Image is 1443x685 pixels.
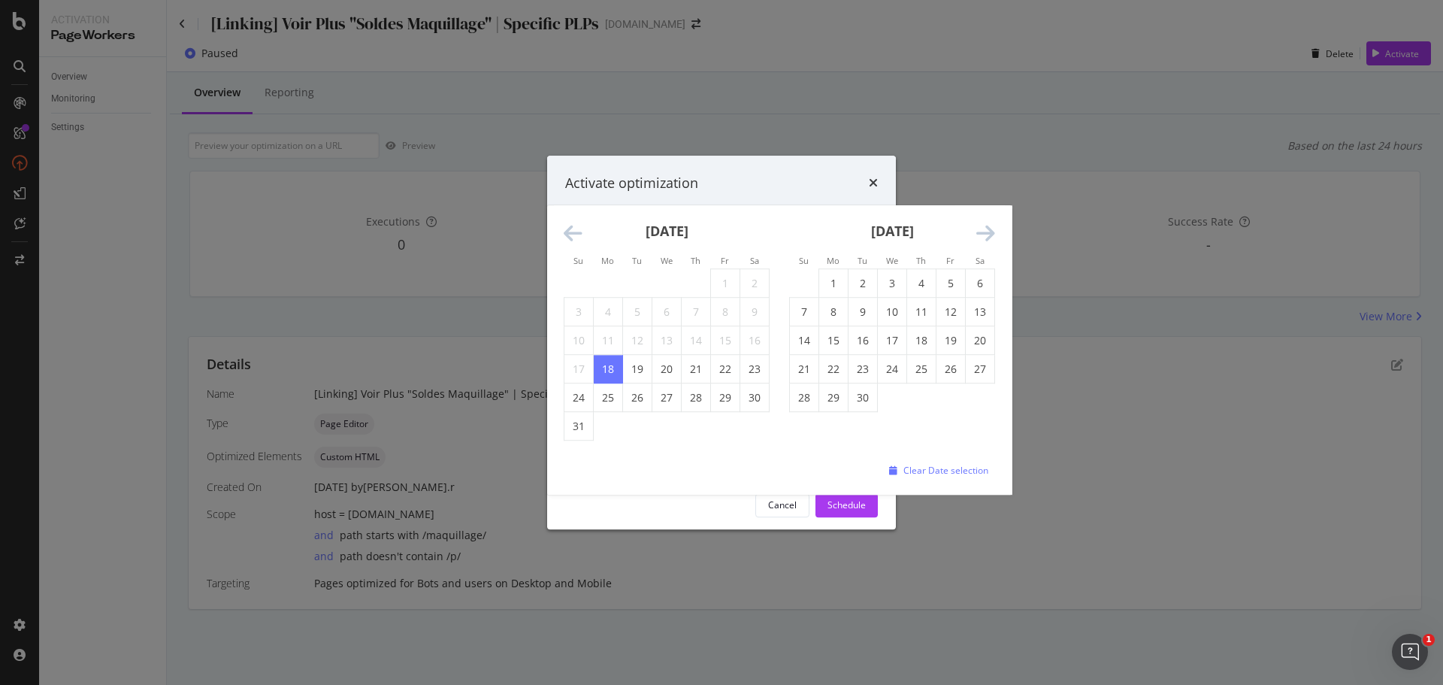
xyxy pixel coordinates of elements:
td: Tuesday, August 26, 2025 [623,383,652,412]
td: Saturday, September 6, 2025 [966,269,995,298]
td: Not available. Monday, August 11, 2025 [594,326,623,355]
small: Fr [946,255,954,266]
td: Not available. Friday, August 8, 2025 [711,298,740,326]
td: Monday, September 22, 2025 [819,355,849,383]
td: Thursday, August 21, 2025 [682,355,711,383]
div: Calendar [547,205,1012,459]
td: Tuesday, September 30, 2025 [849,383,878,412]
td: Not available. Thursday, August 14, 2025 [682,326,711,355]
td: Not available. Tuesday, August 12, 2025 [623,326,652,355]
td: Wednesday, September 10, 2025 [878,298,907,326]
td: Friday, August 29, 2025 [711,383,740,412]
td: Friday, September 12, 2025 [936,298,966,326]
small: Su [573,255,583,266]
td: Wednesday, September 17, 2025 [878,326,907,355]
td: Wednesday, August 27, 2025 [652,383,682,412]
small: Tu [632,255,642,266]
td: Not available. Wednesday, August 13, 2025 [652,326,682,355]
td: Not available. Friday, August 15, 2025 [711,326,740,355]
small: We [661,255,673,266]
div: Move backward to switch to the previous month. [564,223,582,244]
small: Mo [601,255,614,266]
div: modal [547,156,896,530]
td: Saturday, August 30, 2025 [740,383,770,412]
td: Thursday, September 25, 2025 [907,355,936,383]
td: Not available. Sunday, August 3, 2025 [564,298,594,326]
small: Sa [976,255,985,266]
button: Clear Date selection [883,459,988,483]
iframe: Intercom live chat [1392,634,1428,670]
td: Not available. Sunday, August 10, 2025 [564,326,594,355]
td: Wednesday, September 3, 2025 [878,269,907,298]
td: Friday, September 5, 2025 [936,269,966,298]
td: Sunday, August 24, 2025 [564,383,594,412]
small: Th [691,255,700,266]
td: Saturday, September 13, 2025 [966,298,995,326]
span: 1 [1423,634,1435,646]
strong: [DATE] [646,222,688,240]
div: times [869,174,878,193]
td: Friday, September 26, 2025 [936,355,966,383]
td: Saturday, September 27, 2025 [966,355,995,383]
td: Not available. Thursday, August 7, 2025 [682,298,711,326]
strong: [DATE] [871,222,914,240]
td: Thursday, September 11, 2025 [907,298,936,326]
td: Not available. Wednesday, August 6, 2025 [652,298,682,326]
td: Saturday, August 23, 2025 [740,355,770,383]
td: Wednesday, September 24, 2025 [878,355,907,383]
div: Move forward to switch to the next month. [976,223,995,244]
td: Monday, September 29, 2025 [819,383,849,412]
td: Monday, September 1, 2025 [819,269,849,298]
div: Schedule [827,499,866,512]
td: Not available. Saturday, August 2, 2025 [740,269,770,298]
td: Monday, September 8, 2025 [819,298,849,326]
td: Not available. Saturday, August 9, 2025 [740,298,770,326]
td: Thursday, September 18, 2025 [907,326,936,355]
td: Tuesday, September 9, 2025 [849,298,878,326]
td: Tuesday, September 23, 2025 [849,355,878,383]
div: Cancel [768,499,797,512]
td: Friday, August 22, 2025 [711,355,740,383]
td: Thursday, September 4, 2025 [907,269,936,298]
td: Not available. Tuesday, August 5, 2025 [623,298,652,326]
td: Sunday, August 31, 2025 [564,412,594,441]
button: Schedule [815,493,878,517]
td: Tuesday, August 19, 2025 [623,355,652,383]
td: Sunday, September 7, 2025 [790,298,819,326]
td: Not available. Sunday, August 17, 2025 [564,355,594,383]
td: Tuesday, September 16, 2025 [849,326,878,355]
small: Mo [827,255,839,266]
small: Sa [750,255,759,266]
button: Cancel [755,493,809,517]
td: Sunday, September 14, 2025 [790,326,819,355]
small: We [886,255,898,266]
small: Su [799,255,809,266]
small: Fr [721,255,729,266]
td: Sunday, September 21, 2025 [790,355,819,383]
div: Clear Date selection [903,464,988,477]
td: Not available. Monday, August 4, 2025 [594,298,623,326]
td: Saturday, September 20, 2025 [966,326,995,355]
td: Sunday, September 28, 2025 [790,383,819,412]
td: Wednesday, August 20, 2025 [652,355,682,383]
td: Not available. Saturday, August 16, 2025 [740,326,770,355]
td: Tuesday, September 2, 2025 [849,269,878,298]
small: Th [916,255,926,266]
td: Selected. Monday, August 18, 2025 [594,355,623,383]
div: Activate optimization [565,174,698,193]
small: Tu [858,255,867,266]
td: Monday, September 15, 2025 [819,326,849,355]
td: Thursday, August 28, 2025 [682,383,711,412]
td: Not available. Friday, August 1, 2025 [711,269,740,298]
td: Friday, September 19, 2025 [936,326,966,355]
td: Monday, August 25, 2025 [594,383,623,412]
